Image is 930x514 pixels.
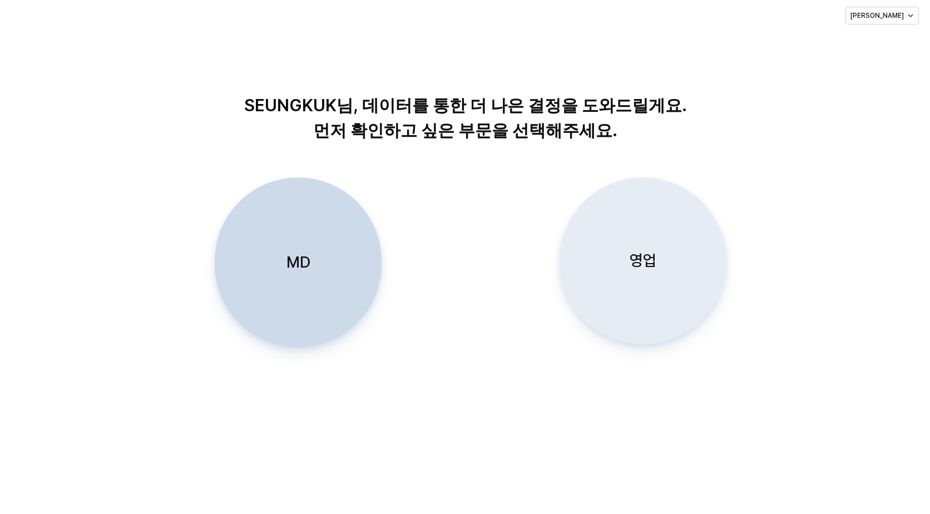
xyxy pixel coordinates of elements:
[181,93,749,143] p: SEUNGKUK님, 데이터를 통한 더 나은 결정을 도와드릴게요. 먼저 확인하고 싶은 부문을 선택해주세요.
[845,7,919,24] button: [PERSON_NAME]
[630,250,656,271] p: 영업
[560,177,726,344] button: 영업
[286,252,310,273] p: MD
[850,11,904,20] p: [PERSON_NAME]
[215,177,382,348] button: MD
